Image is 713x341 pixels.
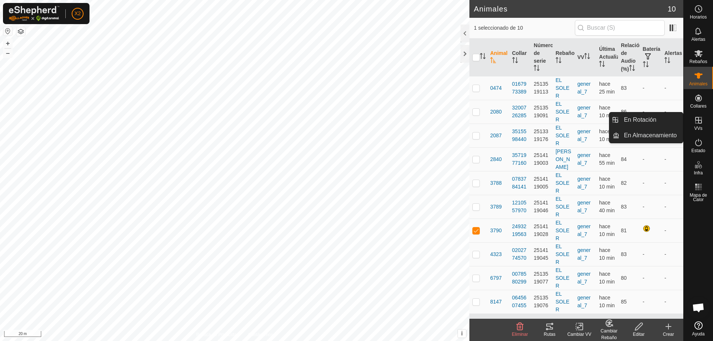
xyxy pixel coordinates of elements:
span: 15 oct 2025, 13:02 [599,223,615,237]
span: 3789 [490,203,502,211]
span: Collares [690,104,706,108]
span: 15 oct 2025, 13:02 [599,247,615,261]
a: general_7 [577,295,591,308]
div: Chat abierto [687,296,710,319]
div: 2513519113 [534,80,550,96]
div: EL SOLER [556,266,572,290]
a: general_7 [577,271,591,285]
div: 2493219563 [512,223,528,238]
td: - [640,171,662,195]
a: general_7 [577,200,591,213]
h2: Animales [474,4,668,13]
td: - [640,290,662,314]
th: Rebaño [553,39,574,76]
div: 1210557970 [512,199,528,214]
span: 86 [621,109,627,115]
span: 15 oct 2025, 13:02 [599,295,615,308]
span: 2840 [490,155,502,163]
td: - [640,76,662,100]
div: EL SOLER [556,290,572,314]
li: En Rotación [609,112,683,127]
div: 2513519076 [534,294,550,309]
td: - [640,195,662,219]
div: EL SOLER [556,219,572,242]
div: 2514119005 [534,175,550,191]
div: 2514119045 [534,246,550,262]
div: 3515598440 [512,128,528,143]
span: 15 oct 2025, 13:02 [599,128,615,142]
div: EL SOLER [556,124,572,147]
span: 15 oct 2025, 13:02 [599,176,615,190]
span: Mapa de Calor [686,193,711,202]
div: 3200726285 [512,104,528,119]
span: 15 oct 2025, 12:17 [599,152,615,166]
a: Política de Privacidad [196,331,239,338]
div: 2513519077 [534,270,550,286]
td: - [661,100,683,124]
span: Ayuda [692,332,705,336]
td: - [661,219,683,242]
td: - [661,266,683,290]
input: Buscar (S) [575,20,665,36]
span: Infra [694,171,703,175]
span: 84 [621,156,627,162]
span: 15 oct 2025, 13:02 [599,271,615,285]
button: Restablecer Mapa [3,27,12,36]
td: - [661,290,683,314]
span: 85 [621,299,627,305]
a: En Almacenamiento [619,128,683,143]
a: general_7 [577,81,591,95]
img: Logo Gallagher [9,6,59,21]
span: 1 seleccionado de 10 [474,24,575,32]
span: 81 [621,227,627,233]
div: 2514119028 [534,223,550,238]
span: 15 oct 2025, 13:02 [599,105,615,118]
th: VV [574,39,596,76]
button: – [3,49,12,58]
span: 6797 [490,274,502,282]
div: Rutas [535,331,564,338]
button: i [458,329,466,338]
div: 2514119003 [534,151,550,167]
td: - [661,76,683,100]
span: Eliminar [512,332,528,337]
a: general_7 [577,152,591,166]
span: En Almacenamiento [624,131,677,140]
div: 2513519091 [534,104,550,119]
span: 2080 [490,108,502,116]
span: Estado [691,148,705,153]
span: X2 [74,10,81,17]
li: En Almacenamiento [609,128,683,143]
span: 10 [668,3,676,14]
div: Editar [624,331,654,338]
p-sorticon: Activar para ordenar [664,58,670,64]
span: Rebaños [689,59,707,64]
div: EL SOLER [556,76,572,100]
div: Crear [654,331,683,338]
div: Cambiar VV [564,331,594,338]
span: 83 [621,204,627,210]
th: Número de serie [531,39,553,76]
span: 15 oct 2025, 12:32 [599,200,615,213]
span: 0474 [490,84,502,92]
span: En Rotación [624,115,656,124]
div: EL SOLER [556,171,572,195]
td: - [640,147,662,171]
div: 0645607455 [512,294,528,309]
span: 4323 [490,250,502,258]
a: En Rotación [619,112,683,127]
div: [PERSON_NAME] [556,148,572,171]
p-sorticon: Activar para ordenar [584,54,590,60]
span: 2087 [490,132,502,140]
div: EL SOLER [556,243,572,266]
div: EL SOLER [556,195,572,219]
td: - [640,242,662,266]
span: VVs [694,126,702,131]
span: Animales [689,82,707,86]
p-sorticon: Activar para ordenar [556,58,561,64]
span: 8147 [490,298,502,306]
td: - [661,147,683,171]
th: Collar [509,39,531,76]
span: 82 [621,180,627,186]
p-sorticon: Activar para ordenar [534,66,540,72]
